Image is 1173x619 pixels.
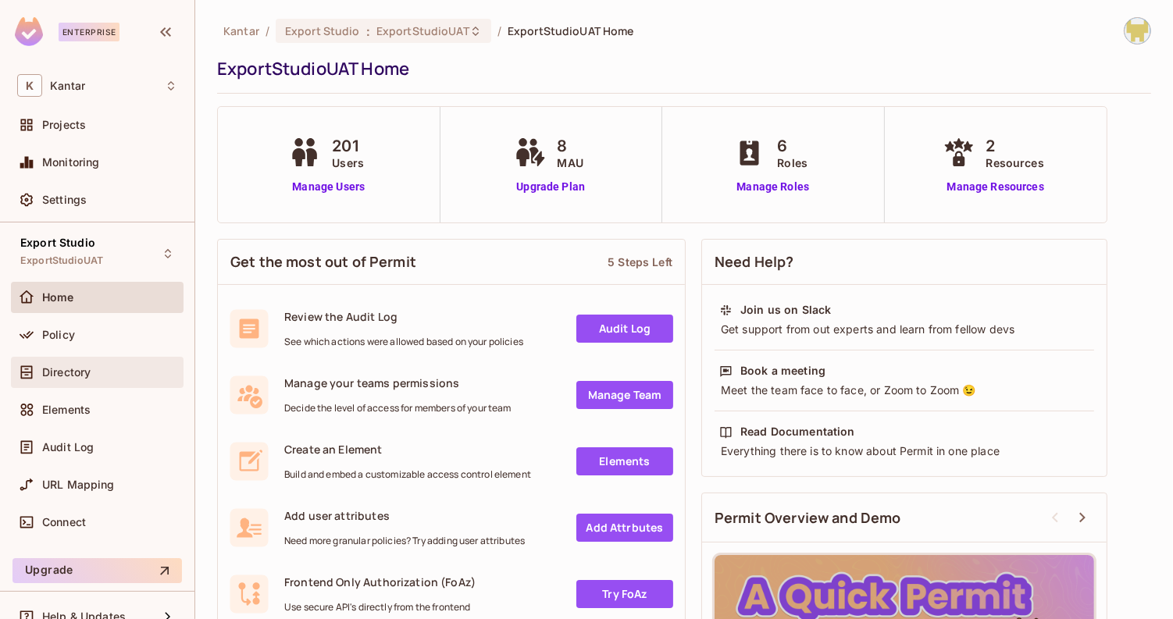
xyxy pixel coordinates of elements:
span: ExportStudioUAT Home [508,23,634,38]
span: Connect [42,516,86,528]
a: Audit Log [576,315,673,343]
span: 201 [332,134,364,158]
span: ExportStudioUAT [376,23,469,38]
a: Add Attrbutes [576,514,673,542]
div: ExportStudioUAT Home [217,57,1143,80]
span: See which actions were allowed based on your policies [284,336,523,348]
span: Frontend Only Authorization (FoAz) [284,575,476,589]
span: Export Studio [20,237,95,249]
span: Need Help? [715,252,794,272]
span: 8 [558,134,583,158]
span: Settings [42,194,87,206]
span: Get the most out of Permit [230,252,416,272]
span: Audit Log [42,441,94,454]
div: Book a meeting [740,363,825,379]
span: Workspace: Kantar [50,80,85,92]
span: Home [42,291,74,304]
a: Manage Resources [939,179,1052,195]
li: / [497,23,501,38]
a: Manage Team [576,381,673,409]
li: / [266,23,269,38]
span: Decide the level of access for members of your team [284,402,512,414]
div: Enterprise [59,23,119,41]
div: 5 Steps Left [608,254,672,269]
span: Permit Overview and Demo [715,508,901,528]
div: Everything there is to know about Permit in one place [719,443,1089,459]
span: Roles [777,155,808,171]
div: Meet the team face to face, or Zoom to Zoom 😉 [719,382,1089,398]
span: : [365,25,371,37]
span: Need more granular policies? Try adding user attributes [284,535,525,547]
span: K [17,74,42,97]
span: 6 [777,134,808,158]
a: Upgrade Plan [511,179,591,195]
span: Projects [42,119,86,131]
div: Get support from out experts and learn from fellow devs [719,322,1089,337]
div: Join us on Slack [740,302,831,318]
span: URL Mapping [42,478,115,491]
span: Elements [42,404,91,416]
span: Policy [42,329,75,341]
button: Upgrade [12,558,182,583]
span: Review the Audit Log [284,309,523,324]
div: Read Documentation [740,424,855,439]
a: Manage Roles [730,179,815,195]
a: Elements [576,447,673,475]
span: 2 [986,134,1044,158]
span: the active workspace [223,23,259,38]
span: Use secure API's directly from the frontend [284,601,476,614]
a: Manage Users [285,179,372,195]
span: Monitoring [42,156,100,169]
img: SReyMgAAAABJRU5ErkJggg== [15,17,43,46]
span: MAU [558,155,583,171]
span: Users [332,155,364,171]
span: Manage your teams permissions [284,375,512,390]
span: Create an Element [284,442,531,457]
span: Directory [42,366,91,379]
span: ExportStudioUAT [20,254,103,267]
span: Build and embed a customizable access control element [284,468,531,481]
span: Add user attributes [284,508,525,523]
span: Resources [986,155,1044,171]
a: Try FoAz [576,580,673,608]
img: Girishankar.VP@kantar.com [1125,18,1150,44]
span: Export Studio [285,23,360,38]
